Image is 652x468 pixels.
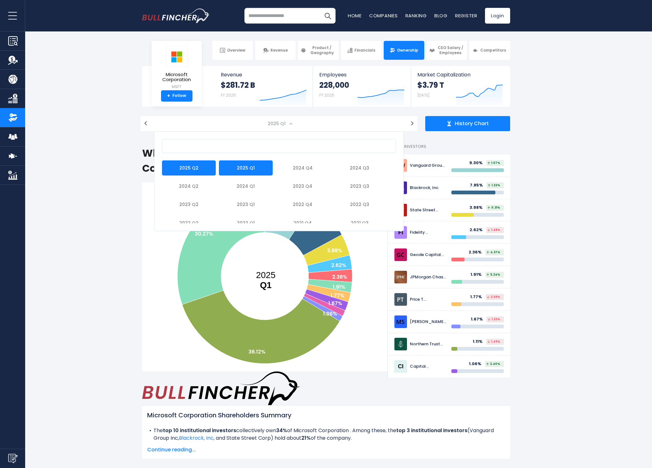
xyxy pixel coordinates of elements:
a: Register [455,12,477,19]
li: 2024 Q2 [162,179,216,194]
img: bullfincher logo [142,8,210,23]
a: Blackrock, Inc [179,434,214,442]
a: Login [485,8,510,24]
img: Ownership [8,113,18,122]
a: Employees 228,000 FY 2025 [313,66,411,107]
span: 2025 Q1 [154,116,404,131]
span: Revenue [221,72,307,78]
div: Capital International Investors [410,364,447,369]
span: Financials [354,48,375,53]
b: 34% [276,427,287,434]
span: Microsoft Corporation [157,72,197,82]
div: Northern Trust Corp [410,342,447,347]
h2: Microsoft Corporation Shareholders Summary [147,410,505,420]
span: Revenue [270,48,288,53]
strong: $3.79 T [417,80,444,90]
span: 1.32% [488,318,500,321]
div: JPMorgan Chase & CO [410,275,447,280]
div: Vanguard Group Inc [410,163,447,168]
h2: Top Investors [388,139,510,154]
li: 2023 Q4 [276,179,330,194]
span: 4.37% [487,251,500,254]
li: 2022 Q2 [162,215,216,231]
div: 7.85% [470,183,487,188]
div: 3.98% [470,205,486,210]
span: Employees [319,72,404,78]
a: Revenue $281.72 B FY 2025 [215,66,313,107]
div: 1.67% [471,317,487,322]
input: Search [162,139,396,153]
small: MSFT [157,84,197,90]
li: 2021 Q4 [276,215,330,231]
a: Product / Geography [298,41,338,60]
text: 1.77% [330,292,344,299]
b: 21% [301,434,311,442]
span: 2025 Q1 [265,119,289,128]
b: top 3 institutional investors [396,427,467,434]
a: Go to homepage [142,8,210,23]
div: 1.91% [471,272,485,277]
img: history chart [447,121,452,126]
li: 2023 Q1 [219,197,273,212]
div: Fidelity Investments (FMR) [410,230,447,235]
a: +Follow [161,90,192,102]
a: Ownership [384,41,424,60]
li: 2024 Q3 [333,160,387,175]
small: FY 2025 [319,92,334,98]
a: Ranking [405,12,427,19]
span: History Chart [455,120,489,127]
a: CEO Salary / Employees [426,41,467,60]
button: > [407,116,417,131]
strong: $281.72 B [221,80,255,90]
div: 2.62% [470,227,486,233]
text: 36.12% [248,348,265,355]
div: 1.06% [469,361,485,367]
a: Blog [434,12,448,19]
span: Market Capitalization [417,72,503,78]
span: 0.31% [488,206,500,209]
strong: 228,000 [319,80,349,90]
span: Overview [227,48,245,53]
span: 1.22% [488,184,500,187]
text: 3.98% [327,247,342,254]
a: Companies [369,12,398,19]
li: 2024 Q1 [219,179,273,194]
div: Geode Capital Management, LLC [410,252,447,258]
span: 1.07% [488,162,500,164]
div: 2.36% [469,250,485,255]
li: 2022 Q3 [333,197,387,212]
a: Overview [212,41,253,60]
div: State Street Corp [410,208,447,213]
a: Competitors [469,41,510,60]
li: 2023 Q3 [333,179,387,194]
button: < [141,116,151,131]
a: Revenue [255,41,296,60]
button: Search [320,8,336,24]
span: Continue reading... [147,446,505,454]
text: 1.67% [328,300,342,307]
h1: Who owns Microsoft Corporation? - Microsoft Corporation (MSFT) Ownership [142,146,387,176]
b: top 10 institutional investors [163,427,236,434]
li: 2023 Q2 [162,197,216,212]
span: 1.49% [488,340,500,343]
text: 30.27% [194,230,213,237]
span: 2.40% [486,363,500,365]
li: 2025 Q1 [219,160,273,175]
li: The collectively own of Microsoft Corporation . Among these, the ( ) hold about of the company. [147,427,505,442]
span: 2.69% [487,296,500,298]
li: 2021 Q3 [333,215,387,231]
span: CEO Salary / Employees [437,45,464,55]
div: Price T [PERSON_NAME] Associates Inc [410,297,447,302]
li: 2022 Q4 [276,197,330,212]
a: Microsoft Corporation MSFT [156,46,197,90]
span: Competitors [480,48,506,53]
text: 2.62% [331,262,346,269]
a: Home [348,12,362,19]
small: FY 2025 [221,92,236,98]
li: 2024 Q4 [276,160,330,175]
text: 2.36% [332,273,347,281]
text: 2025 [256,270,276,290]
span: Vanguard Group Inc, , and State Street Corp [153,427,494,442]
span: 5.24% [487,273,500,276]
span: Ownership [397,48,418,53]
